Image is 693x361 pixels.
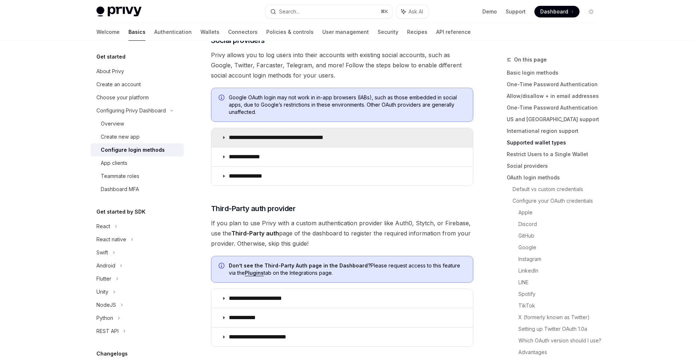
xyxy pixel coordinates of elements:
[96,248,108,257] div: Swift
[91,65,184,78] a: About Privy
[585,6,597,17] button: Toggle dark mode
[128,23,146,41] a: Basics
[396,5,428,18] button: Ask AI
[101,172,139,180] div: Teammate roles
[518,300,603,312] a: TikTok
[279,7,299,16] div: Search...
[91,130,184,143] a: Create new app
[219,263,226,270] svg: Info
[507,114,603,125] a: US and [GEOGRAPHIC_DATA] support
[514,55,547,64] span: On this page
[91,117,184,130] a: Overview
[482,8,497,15] a: Demo
[96,80,141,89] div: Create an account
[91,91,184,104] a: Choose your platform
[518,242,603,253] a: Google
[507,102,603,114] a: One-Time Password Authentication
[96,67,124,76] div: About Privy
[96,301,116,309] div: NodeJS
[101,132,140,141] div: Create new app
[96,7,142,17] img: light logo
[507,160,603,172] a: Social providers
[231,230,279,237] strong: Third-Party auth
[378,23,398,41] a: Security
[154,23,192,41] a: Authentication
[265,5,393,18] button: Search...⌘K
[91,78,184,91] a: Create an account
[96,274,111,283] div: Flutter
[409,8,423,15] span: Ask AI
[211,50,473,80] span: Privy allows you to log users into their accounts with existing social accounts, such as Google, ...
[101,119,124,128] div: Overview
[518,218,603,230] a: Discord
[436,23,471,41] a: API reference
[96,235,126,244] div: React native
[91,156,184,170] a: App clients
[518,207,603,218] a: Apple
[507,125,603,137] a: International region support
[518,277,603,288] a: LINE
[229,94,466,116] span: Google OAuth login may not work in in-app browsers (IABs), such as those embedded in social apps,...
[540,8,568,15] span: Dashboard
[534,6,580,17] a: Dashboard
[96,207,146,216] h5: Get started by SDK
[229,262,371,269] strong: Don’t see the Third-Party Auth page in the Dashboard?
[101,159,127,167] div: App clients
[518,253,603,265] a: Instagram
[518,265,603,277] a: LinkedIn
[219,95,226,102] svg: Info
[96,349,128,358] h5: Changelogs
[518,335,603,346] a: Which OAuth version should I use?
[229,262,466,277] span: Please request access to this feature via the tab on the Integrations page.
[211,218,473,249] span: If you plan to use Privy with a custom authentication provider like Auth0, Stytch, or Firebase, u...
[91,170,184,183] a: Teammate roles
[513,183,603,195] a: Default vs custom credentials
[518,323,603,335] a: Setting up Twitter OAuth 1.0a
[101,146,165,154] div: Configure login methods
[245,270,264,276] a: Plugins
[96,106,166,115] div: Configuring Privy Dashboard
[96,287,108,296] div: Unity
[266,23,314,41] a: Policies & controls
[101,185,139,194] div: Dashboard MFA
[96,93,149,102] div: Choose your platform
[506,8,526,15] a: Support
[211,203,296,214] span: Third-Party auth provider
[507,79,603,90] a: One-Time Password Authentication
[518,288,603,300] a: Spotify
[200,23,219,41] a: Wallets
[507,90,603,102] a: Allow/disallow + in email addresses
[507,67,603,79] a: Basic login methods
[507,172,603,183] a: OAuth login methods
[518,312,603,323] a: X (formerly known as Twitter)
[507,137,603,148] a: Supported wallet types
[518,346,603,358] a: Advantages
[407,23,427,41] a: Recipes
[507,148,603,160] a: Restrict Users to a Single Wallet
[96,314,113,322] div: Python
[322,23,369,41] a: User management
[91,143,184,156] a: Configure login methods
[518,230,603,242] a: GitHub
[96,23,120,41] a: Welcome
[513,195,603,207] a: Configure your OAuth credentials
[91,183,184,196] a: Dashboard MFA
[381,9,388,15] span: ⌘ K
[96,52,126,61] h5: Get started
[228,23,258,41] a: Connectors
[96,261,115,270] div: Android
[96,222,110,231] div: React
[96,327,119,336] div: REST API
